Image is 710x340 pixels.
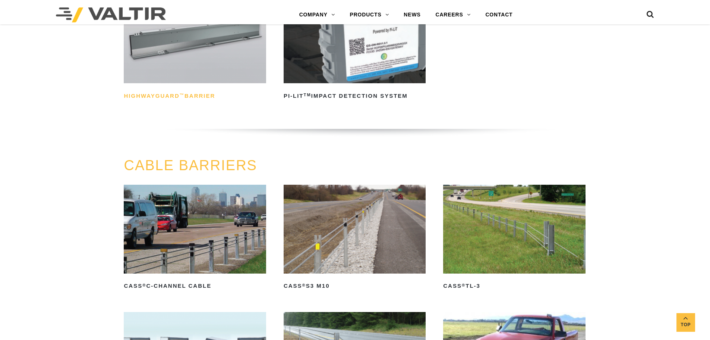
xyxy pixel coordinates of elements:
sup: ® [462,283,466,287]
a: CAREERS [428,7,478,22]
h2: PI-LIT Impact Detection System [284,90,426,102]
img: Valtir [56,7,166,22]
h2: HighwayGuard Barrier [124,90,266,102]
a: CONTACT [478,7,520,22]
sup: ® [302,283,306,287]
sup: ® [142,283,146,287]
h2: CASS C-Channel Cable [124,280,266,292]
sup: TM [304,93,311,97]
a: NEWS [396,7,428,22]
a: COMPANY [292,7,343,22]
a: CASS®S3 M10 [284,185,426,292]
a: Top [676,313,695,332]
a: CABLE BARRIERS [124,157,257,173]
h2: CASS S3 M10 [284,280,426,292]
span: Top [676,321,695,329]
a: CASS®TL-3 [443,185,585,292]
a: PRODUCTS [343,7,397,22]
a: CASS®C-Channel Cable [124,185,266,292]
sup: ™ [180,93,184,97]
h2: CASS TL-3 [443,280,585,292]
